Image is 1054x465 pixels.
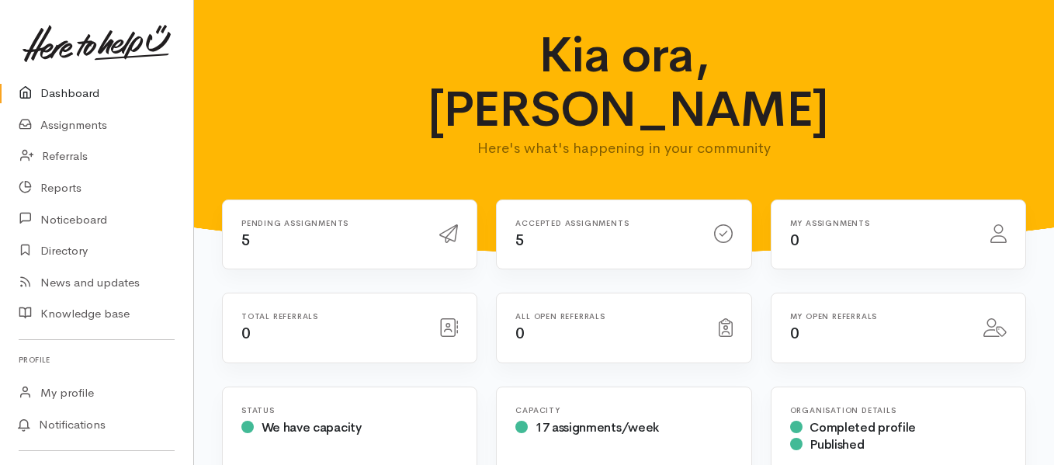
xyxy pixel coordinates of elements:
h6: My open referrals [790,312,965,321]
h6: Profile [19,349,175,370]
h6: Organisation Details [790,406,1007,415]
span: 0 [515,324,525,343]
span: Completed profile [810,419,916,436]
h6: My assignments [790,219,972,227]
span: 0 [241,324,251,343]
h6: Total referrals [241,312,421,321]
h6: Capacity [515,406,732,415]
h6: Status [241,406,458,415]
span: 0 [790,231,799,250]
h6: Accepted assignments [515,219,695,227]
h6: Pending assignments [241,219,421,227]
h1: Kia ora, [PERSON_NAME] [428,28,820,137]
span: 17 assignments/week [536,419,659,436]
h6: All open referrals [515,312,699,321]
span: 5 [241,231,251,250]
span: Published [810,436,864,453]
span: 5 [515,231,525,250]
span: 0 [790,324,799,343]
span: We have capacity [262,419,362,436]
p: Here's what's happening in your community [428,137,820,159]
